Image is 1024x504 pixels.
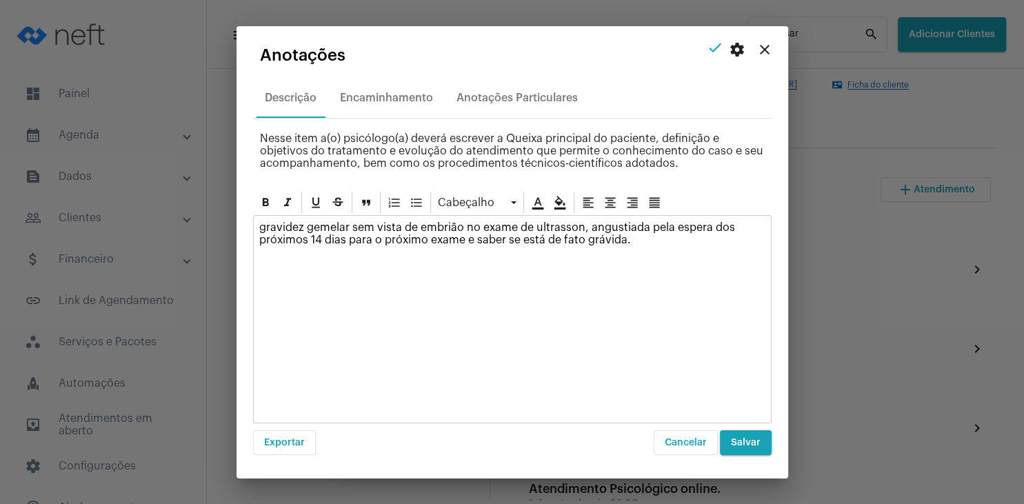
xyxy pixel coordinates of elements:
div: Ordered List [384,192,405,213]
span: Anotações [260,46,345,64]
div: Alinhar justificado [644,192,665,213]
span: Nesse item a(o) psicólogo(a) deverá escrever a Queixa principal do paciente, definição e objetivo... [260,133,763,169]
span: Cancelar [665,438,707,447]
div: Alinhar à direita [622,192,643,213]
mat-icon: check [707,39,723,56]
div: Alinhar ao centro [600,192,621,213]
div: Sublinhado [305,192,326,213]
div: Cabeçalho [434,192,520,213]
button: Salvar [720,430,772,455]
button: settings [723,36,751,63]
div: Bullet List [406,192,427,213]
div: Encaminhamento [340,92,433,104]
div: Strike [328,192,348,213]
span: settings [729,41,745,58]
div: Itálico [277,192,298,213]
span: Salvar [731,438,761,447]
div: Descrição [265,92,317,104]
div: Negrito [255,192,276,213]
span: Exportar [264,438,305,447]
button: Cancelar [654,430,718,455]
mat-icon: close [756,41,773,58]
div: Anotações Particulares [456,92,578,104]
div: Alinhar à esquerda [578,192,599,213]
div: Blockquote [356,192,377,213]
div: Cor de fundo [550,192,570,213]
button: Exportar [253,430,316,455]
p: gravidez gemelar sem vista de embrião no exame de ultrasson, angustiada pela espera dos próximos ... [259,221,765,246]
div: Cor do texto [528,192,548,213]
